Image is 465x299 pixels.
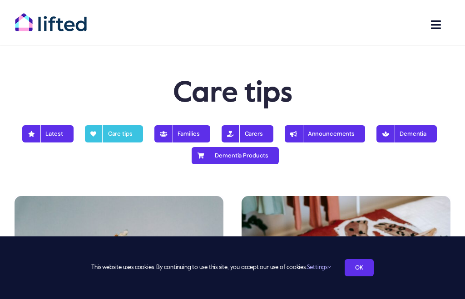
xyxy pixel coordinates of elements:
[222,125,273,142] a: Carers
[232,130,263,137] span: Carers
[376,125,437,142] a: Dementia
[242,199,450,208] a: Practical tip: Getting dressed
[154,125,210,142] a: Families
[15,13,87,22] a: lifted-logo
[90,75,375,112] h1: Care tips
[15,121,450,164] nav: Blog Nav
[202,152,268,159] span: Dementia Products
[165,130,200,137] span: Families
[91,260,331,275] span: This website uses cookies. By continuing to use this site, you accept our use of cookies.
[387,130,426,137] span: Dementia
[95,130,133,137] span: Care tips
[33,130,63,137] span: Latest
[307,265,331,270] a: Settings
[22,125,73,142] a: Latest
[341,14,450,36] nav: Main Menu
[345,259,374,276] a: OK
[85,125,143,142] a: Care tips
[192,147,279,164] a: Dementia Products
[285,125,365,142] a: Announcements
[15,199,223,208] a: Top 6 films for loved ones living with dementia
[295,130,355,137] span: Announcements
